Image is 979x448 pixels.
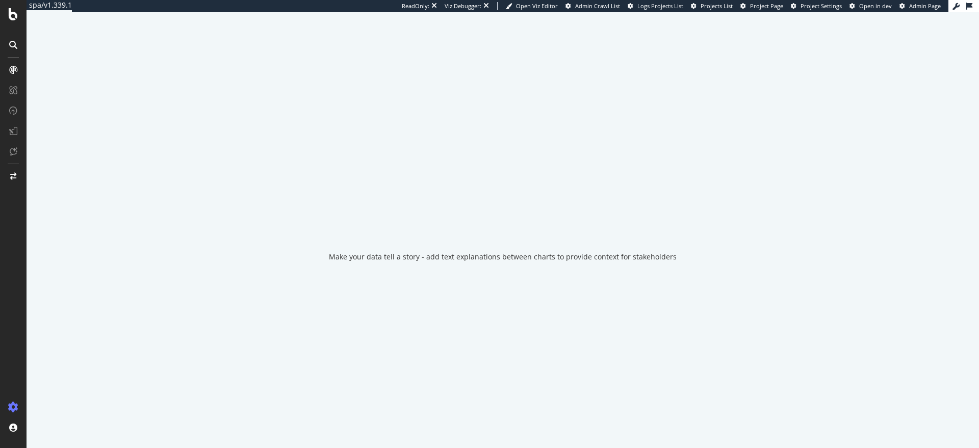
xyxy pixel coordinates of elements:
div: Viz Debugger: [445,2,481,10]
a: Project Page [740,2,783,10]
a: Projects List [691,2,733,10]
a: Admin Crawl List [565,2,620,10]
a: Open in dev [849,2,892,10]
span: Open in dev [859,2,892,10]
span: Projects List [701,2,733,10]
span: Admin Page [909,2,941,10]
a: Project Settings [791,2,842,10]
a: Logs Projects List [628,2,683,10]
span: Open Viz Editor [516,2,558,10]
a: Admin Page [899,2,941,10]
div: Make your data tell a story - add text explanations between charts to provide context for stakeho... [329,252,677,262]
span: Logs Projects List [637,2,683,10]
div: ReadOnly: [402,2,429,10]
div: animation [466,199,539,235]
span: Project Page [750,2,783,10]
a: Open Viz Editor [506,2,558,10]
span: Admin Crawl List [575,2,620,10]
span: Project Settings [801,2,842,10]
